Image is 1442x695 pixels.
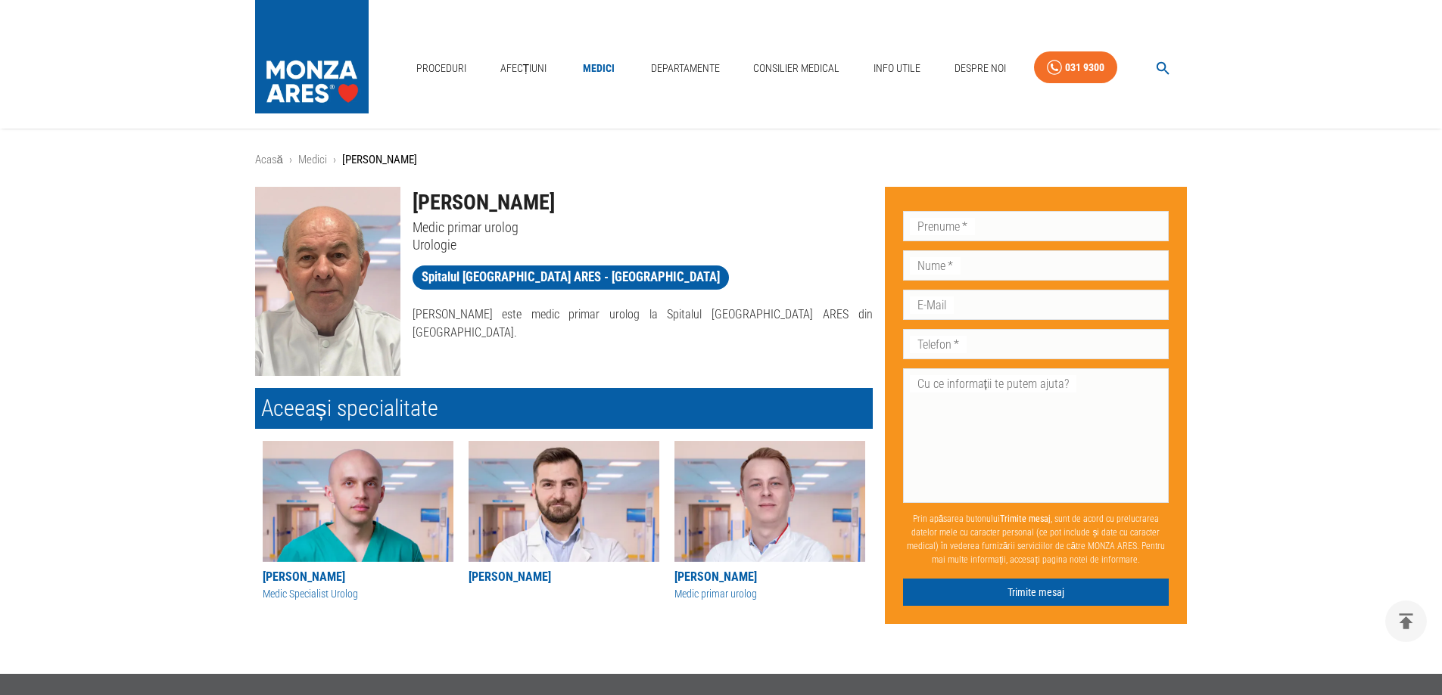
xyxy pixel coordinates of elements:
[410,53,472,84] a: Proceduri
[469,441,659,562] img: Dr. Paul Medan
[575,53,623,84] a: Medici
[263,568,453,586] div: [PERSON_NAME]
[255,153,283,166] a: Acasă
[255,187,400,376] img: Dr. Vasile Vanea
[289,151,292,169] li: ›
[298,153,327,166] a: Medici
[413,268,729,287] span: Spitalul [GEOGRAPHIC_DATA] ARES - [GEOGRAPHIC_DATA]
[948,53,1012,84] a: Despre Noi
[1065,58,1104,77] div: 031 9300
[263,441,453,562] img: Dr. Andrei Popa
[413,265,729,290] a: Spitalul [GEOGRAPHIC_DATA] ARES - [GEOGRAPHIC_DATA]
[413,219,873,236] p: Medic primar urolog
[469,568,659,586] div: [PERSON_NAME]
[867,53,927,84] a: Info Utile
[255,151,1188,169] nav: breadcrumb
[674,586,865,602] div: Medic primar urolog
[1385,600,1427,642] button: delete
[333,151,336,169] li: ›
[469,441,659,586] a: [PERSON_NAME]
[263,441,453,602] a: [PERSON_NAME]Medic Specialist Urolog
[1000,513,1051,524] b: Trimite mesaj
[413,236,873,253] p: Urologie
[494,53,553,84] a: Afecțiuni
[255,388,873,429] h2: Aceeași specialitate
[413,306,873,342] p: [PERSON_NAME] este medic primar urolog la Spitalul [GEOGRAPHIC_DATA] ARES din [GEOGRAPHIC_DATA].
[903,506,1169,572] p: Prin apăsarea butonului , sunt de acord cu prelucrarea datelor mele cu caracter personal (ce pot ...
[674,441,865,602] a: [PERSON_NAME]Medic primar urolog
[903,579,1169,607] button: Trimite mesaj
[1034,51,1117,84] a: 031 9300
[747,53,846,84] a: Consilier Medical
[674,441,865,562] img: Dr. Andrei Dumitrescu
[342,151,417,169] p: [PERSON_NAME]
[674,568,865,586] div: [PERSON_NAME]
[413,187,873,219] h1: [PERSON_NAME]
[263,586,453,602] div: Medic Specialist Urolog
[645,53,726,84] a: Departamente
